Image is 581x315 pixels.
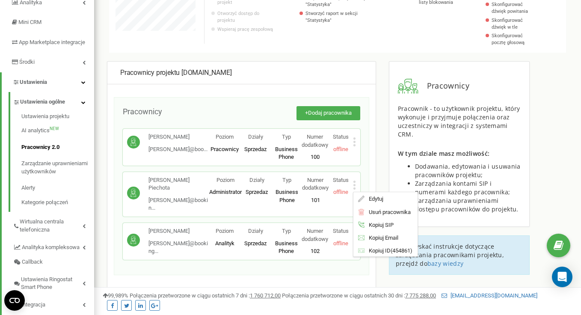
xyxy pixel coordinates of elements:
div: [DOMAIN_NAME] [120,68,363,78]
span: Numer dodatkowy [302,134,328,148]
a: Skonfigurować dźwięk powitania [492,1,536,15]
span: Pracownicy [123,107,162,116]
span: Typ [282,134,291,140]
a: [EMAIL_ADDRESS][DOMAIN_NAME] [442,292,537,299]
span: Pracownicy projektu [120,68,180,77]
button: +Dodaj pracownika [296,106,360,120]
a: Ustawienia ogólne [13,92,94,110]
span: Analityka kompleksowa [22,244,80,252]
span: Dodaj pracownika [308,110,352,116]
span: Mini CRM [18,19,41,25]
span: Business Phone [275,146,298,160]
p: [PERSON_NAME] [148,227,209,235]
span: Działy [249,177,264,183]
span: Numer dodatkowy [302,228,328,242]
span: Kopiuj SIP [365,222,394,228]
p: 102 [302,247,328,256]
a: Ustawienia [2,72,94,92]
span: Poziom [216,228,234,234]
span: [PERSON_NAME]@bookin... [148,197,208,211]
span: Ustawienia Ringostat Smart Phone [21,276,83,291]
span: Wirtualna centrala telefoniczna [20,218,83,234]
span: Pracownik - to użytkownik projektu, który wykonuje i przyjmuje połączenia oraz uczestniczy w inte... [398,104,520,138]
span: Ustawienia [20,79,47,85]
a: Kategorie połączeń [21,196,94,207]
a: Wirtualna centrala telefoniczna [13,212,94,237]
a: Skonfigurować dźwięk w tle [492,17,536,30]
span: Typ [282,228,291,234]
span: 99,989% [103,292,128,299]
span: Kopiuj Email [365,235,398,241]
a: Pracownicy 2.0 [21,139,94,156]
span: Edytuj [365,196,383,202]
span: offline [333,146,348,152]
p: [PERSON_NAME] Piechota [148,176,209,192]
span: Działy [248,134,263,140]
span: W tym dziale masz możliwość: [398,149,489,157]
span: [PERSON_NAME]@boo... [148,146,207,152]
span: Poziom [216,177,234,183]
span: Status [333,134,349,140]
div: ( 454861 ) [353,244,418,257]
a: AI analyticsNEW [21,122,94,139]
span: offline [333,189,348,195]
a: bazy wiedzy [427,259,463,267]
span: Typ [282,177,291,183]
a: Analityka kompleksowa [13,238,94,255]
span: Callback [22,258,43,266]
a: Zarządzanie uprawnieniami użytkowników [21,155,94,180]
a: Integracja [13,295,94,312]
span: Poziom [216,134,234,140]
a: Ustawienia Ringostat Smart Phone [13,270,94,295]
span: offline [333,240,348,247]
span: Pracownicy [418,80,469,92]
a: Stworzyć raport w sekcji "Statystyka" [305,10,379,24]
span: Działy [248,228,263,234]
span: Środki [19,59,35,65]
span: Integracja [21,301,45,309]
span: Status [333,177,349,183]
span: Sprzedaz [246,189,268,195]
u: 1 760 712,00 [250,292,281,299]
a: Callback [13,255,94,270]
p: 101 [302,196,329,205]
button: Open CMP widget [4,290,25,311]
span: Zarządzania uprawnieniami dostępu pracowników do projektu. [415,196,519,213]
span: Aby uzyskać instrukcje dotyczące zarządzania pracownikami projektu, przejdź do [396,242,504,267]
span: Business Phone [276,189,298,203]
span: Połączenia przetworzone w ciągu ostatnich 7 dni : [130,292,281,299]
span: [PERSON_NAME]@booking... [148,240,208,255]
span: Numer dodatkowy [302,177,329,191]
span: Pracownicy [210,146,239,152]
span: Usuń pracownika [365,209,411,215]
span: Kopiuj ID [365,248,391,253]
span: Sprzedaz [244,146,267,152]
span: App Marketplace integracje [19,39,85,45]
a: Otworzyć dostęp do projektu [217,10,273,24]
p: Wspieraj pracę zespołową [217,26,273,33]
a: Alerty [21,180,94,196]
span: Analityk [215,240,234,247]
span: Administrator [209,189,242,195]
span: Status [333,228,349,234]
a: Skonfigurować pocztę głosową [492,33,536,46]
span: Ustawienia ogólne [20,98,65,106]
a: Ustawienia projektu [21,113,94,123]
span: Business Phone [275,240,298,255]
p: 100 [302,153,328,161]
span: Połączenia przetworzone w ciągu ostatnich 30 dni : [282,292,436,299]
div: Open Intercom Messenger [552,267,572,287]
span: Dodawania, edytowania i usuwania pracowników projektu; [415,162,521,179]
span: Zarządzania kontami SIP i numerami każdego pracownika; [415,179,510,196]
p: [PERSON_NAME] [148,133,207,141]
span: Sprzedaz [244,240,267,247]
u: 7 775 288,00 [405,292,436,299]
